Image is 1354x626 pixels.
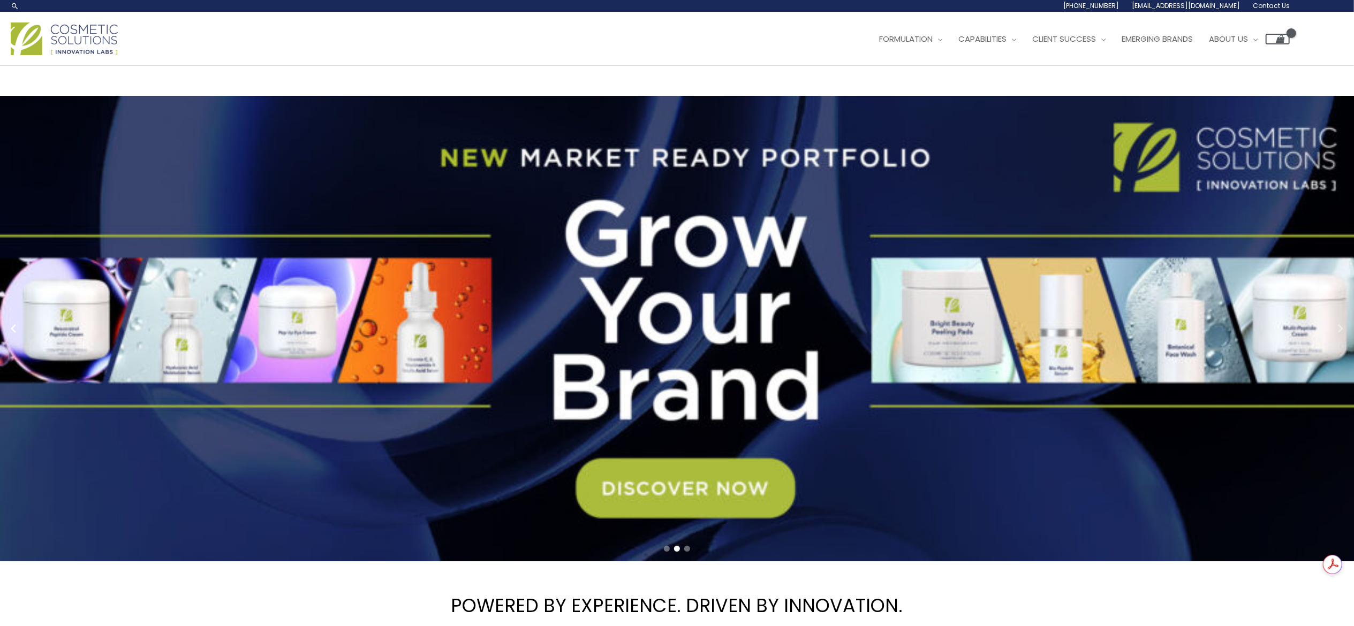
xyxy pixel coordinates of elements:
[1209,33,1248,44] span: About Us
[674,546,680,552] span: Go to slide 2
[950,23,1024,55] a: Capabilities
[11,2,19,10] a: Search icon link
[1333,320,1349,337] button: Next slide
[1024,23,1114,55] a: Client Success
[5,320,21,337] button: Previous slide
[871,23,950,55] a: Formulation
[11,22,118,55] img: Cosmetic Solutions Logo
[1253,1,1290,10] span: Contact Us
[958,33,1007,44] span: Capabilities
[879,33,933,44] span: Formulation
[1201,23,1266,55] a: About Us
[1032,33,1096,44] span: Client Success
[664,546,670,552] span: Go to slide 1
[1114,23,1201,55] a: Emerging Brands
[863,23,1290,55] nav: Site Navigation
[684,546,690,552] span: Go to slide 3
[1122,33,1193,44] span: Emerging Brands
[1266,34,1290,44] a: View Shopping Cart, empty
[1063,1,1119,10] span: [PHONE_NUMBER]
[1132,1,1240,10] span: [EMAIL_ADDRESS][DOMAIN_NAME]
